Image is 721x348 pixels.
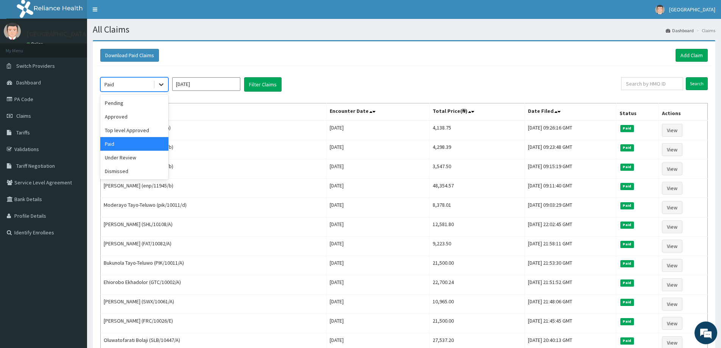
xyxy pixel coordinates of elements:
[429,179,525,198] td: 48,354.57
[124,4,142,22] div: Minimize live chat window
[44,95,104,172] span: We're online!
[16,129,30,136] span: Tariffs
[101,198,327,217] td: Moderayo Tayo-Teluwo (pik/10011/d)
[104,81,114,88] div: Paid
[620,202,634,209] span: Paid
[327,159,430,179] td: [DATE]
[327,140,430,159] td: [DATE]
[100,151,168,164] div: Under Review
[525,179,617,198] td: [DATE] 09:11:40 GMT
[662,182,682,195] a: View
[429,314,525,333] td: 21,500.00
[101,275,327,295] td: Ehiorobo Ekhadolor (GTC/10002/A)
[525,275,617,295] td: [DATE] 21:51:52 GMT
[662,124,682,137] a: View
[429,120,525,140] td: 4,138.75
[686,77,708,90] input: Search
[676,49,708,62] a: Add Claim
[101,103,327,121] th: Name
[620,318,634,325] span: Paid
[101,237,327,256] td: [PERSON_NAME] (FAT/10082/A)
[525,120,617,140] td: [DATE] 09:26:16 GMT
[429,198,525,217] td: 8,378.01
[525,217,617,237] td: [DATE] 22:02:45 GMT
[327,314,430,333] td: [DATE]
[14,38,31,57] img: d_794563401_company_1708531726252_794563401
[620,125,634,132] span: Paid
[429,256,525,275] td: 21,500.00
[101,120,327,140] td: [PERSON_NAME] (avl/10505/a)
[525,256,617,275] td: [DATE] 21:53:30 GMT
[16,79,41,86] span: Dashboard
[620,222,634,228] span: Paid
[101,217,327,237] td: [PERSON_NAME] (SHL/10108/A)
[4,207,144,233] textarea: Type your message and hit 'Enter'
[620,279,634,286] span: Paid
[669,6,715,13] span: [GEOGRAPHIC_DATA]
[100,110,168,123] div: Approved
[429,140,525,159] td: 4,298.39
[100,123,168,137] div: Top level Approved
[172,77,240,91] input: Select Month and Year
[100,49,159,62] button: Download Paid Claims
[244,77,282,92] button: Filter Claims
[662,220,682,233] a: View
[327,179,430,198] td: [DATE]
[525,159,617,179] td: [DATE] 09:15:19 GMT
[101,256,327,275] td: Bukunola Tayo-Teluwo (PIK/10011/A)
[525,237,617,256] td: [DATE] 21:58:11 GMT
[525,198,617,217] td: [DATE] 09:03:29 GMT
[662,240,682,253] a: View
[662,162,682,175] a: View
[525,140,617,159] td: [DATE] 09:23:48 GMT
[662,317,682,330] a: View
[620,260,634,267] span: Paid
[101,140,327,159] td: [PERSON_NAME] (enp/12024/b)
[327,217,430,237] td: [DATE]
[620,241,634,248] span: Paid
[621,77,683,90] input: Search by HMO ID
[620,164,634,170] span: Paid
[327,256,430,275] td: [DATE]
[525,314,617,333] td: [DATE] 21:45:45 GMT
[39,42,127,52] div: Chat with us now
[659,103,708,121] th: Actions
[101,295,327,314] td: [PERSON_NAME] (SWX/10061/A)
[695,27,715,34] li: Claims
[666,27,694,34] a: Dashboard
[620,144,634,151] span: Paid
[620,299,634,306] span: Paid
[101,179,327,198] td: [PERSON_NAME] (enp/11945/b)
[327,275,430,295] td: [DATE]
[100,96,168,110] div: Pending
[429,275,525,295] td: 22,700.24
[429,103,525,121] th: Total Price(₦)
[16,112,31,119] span: Claims
[100,137,168,151] div: Paid
[429,159,525,179] td: 3,547.50
[662,201,682,214] a: View
[26,31,89,37] p: [GEOGRAPHIC_DATA]
[525,103,617,121] th: Date Filed
[662,298,682,311] a: View
[16,62,55,69] span: Switch Providers
[327,295,430,314] td: [DATE]
[101,314,327,333] td: [PERSON_NAME] (FRC/10026/E)
[429,295,525,314] td: 10,965.00
[429,237,525,256] td: 9,223.50
[100,164,168,178] div: Dismissed
[327,103,430,121] th: Encounter Date
[620,183,634,190] span: Paid
[93,25,715,34] h1: All Claims
[327,120,430,140] td: [DATE]
[655,5,665,14] img: User Image
[662,259,682,272] a: View
[327,237,430,256] td: [DATE]
[617,103,659,121] th: Status
[662,143,682,156] a: View
[525,295,617,314] td: [DATE] 21:48:06 GMT
[26,41,45,47] a: Online
[4,23,21,40] img: User Image
[101,159,327,179] td: [PERSON_NAME] (enp/12024/b)
[16,162,55,169] span: Tariff Negotiation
